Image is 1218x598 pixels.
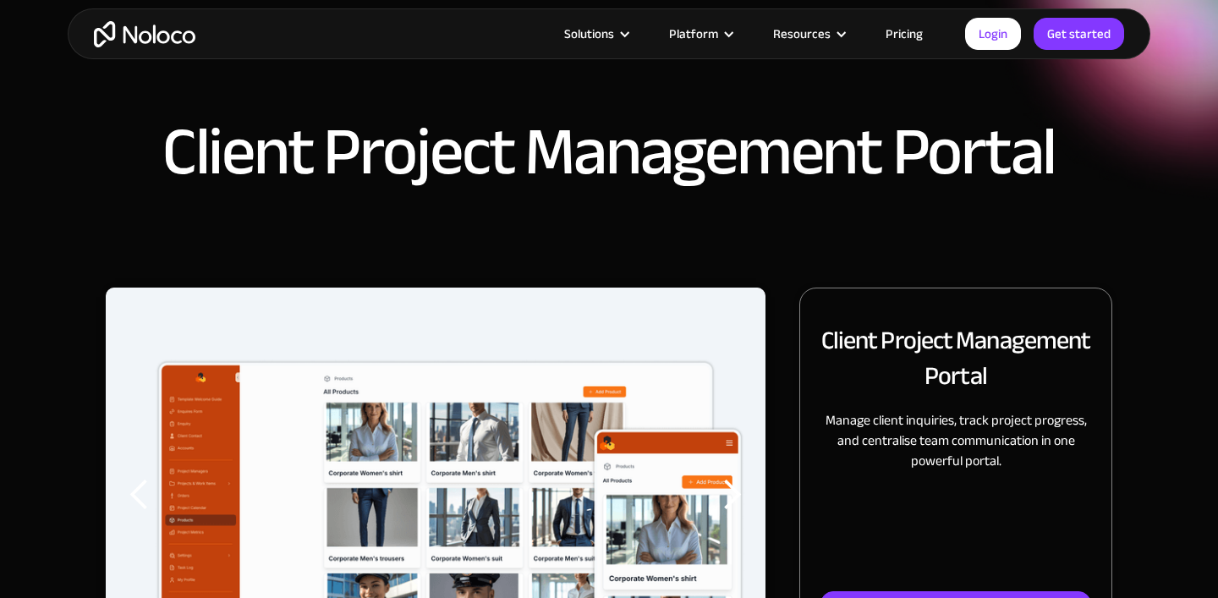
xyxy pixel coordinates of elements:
a: Get started [1034,18,1124,50]
div: Solutions [564,23,614,45]
div: Resources [752,23,864,45]
h1: Client Project Management Portal [162,118,1056,186]
p: Manage client inquiries, track project progress, and centralise team communication in one powerfu... [820,410,1091,471]
div: Solutions [543,23,648,45]
a: Pricing [864,23,944,45]
div: Platform [669,23,718,45]
a: home [94,21,195,47]
div: Resources [773,23,831,45]
a: Login [965,18,1021,50]
h2: Client Project Management Portal [820,322,1091,393]
div: Platform [648,23,752,45]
